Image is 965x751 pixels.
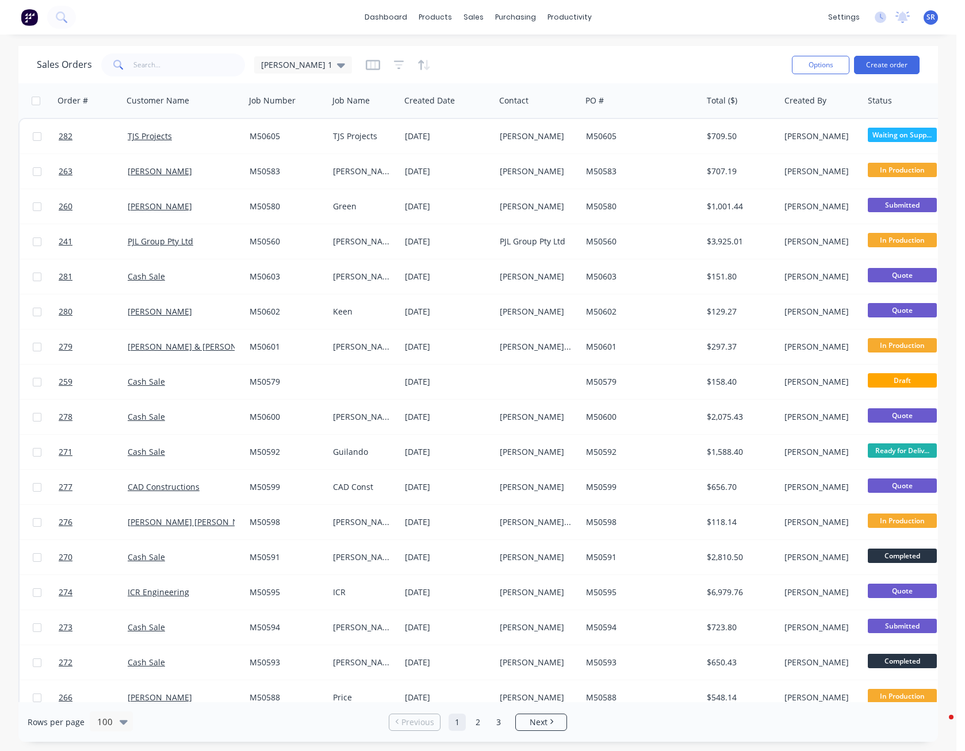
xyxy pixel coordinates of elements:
span: 263 [59,166,72,177]
span: Ready for Deliv... [868,443,937,458]
span: Quote [868,303,937,317]
ul: Pagination [384,714,572,731]
div: [DATE] [405,587,491,598]
div: M50580 [250,201,320,212]
div: [PERSON_NAME] [500,587,573,598]
div: M50588 [586,692,692,703]
div: purchasing [489,9,542,26]
div: [PERSON_NAME] [784,481,855,493]
div: [PERSON_NAME] [500,271,573,282]
div: $151.80 [707,271,772,282]
span: Completed [868,654,937,668]
div: M50583 [586,166,692,177]
div: M50599 [250,481,320,493]
div: $650.43 [707,657,772,668]
a: Page 1 is your current page [449,714,466,731]
div: M50588 [250,692,320,703]
a: 266 [59,680,128,715]
div: Job Name [332,95,370,106]
div: [PERSON_NAME] [784,551,855,563]
div: [PERSON_NAME] & [PERSON_NAME] [500,341,573,352]
div: Status [868,95,892,106]
a: 259 [59,365,128,399]
div: [PERSON_NAME] [333,622,393,633]
div: [PERSON_NAME] [784,446,855,458]
div: [PERSON_NAME] [784,411,855,423]
div: M50603 [586,271,692,282]
a: 260 [59,189,128,224]
a: [PERSON_NAME] [128,306,192,317]
div: [DATE] [405,551,491,563]
div: PO # [585,95,604,106]
span: 280 [59,306,72,317]
div: $723.80 [707,622,772,633]
a: 277 [59,470,128,504]
span: 282 [59,131,72,142]
div: $3,925.01 [707,236,772,247]
div: [DATE] [405,166,491,177]
span: In Production [868,514,937,528]
div: M50560 [250,236,320,247]
span: Submitted [868,619,937,633]
div: [PERSON_NAME] [500,446,573,458]
div: [PERSON_NAME] [500,692,573,703]
div: M50602 [250,306,320,317]
div: [PERSON_NAME] [333,341,393,352]
a: Cash Sale [128,411,165,422]
div: M50579 [586,376,692,388]
div: [DATE] [405,131,491,142]
a: Cash Sale [128,622,165,633]
a: 263 [59,154,128,189]
div: M50592 [250,446,320,458]
div: [PERSON_NAME] [500,657,573,668]
div: [DATE] [405,446,491,458]
div: [PERSON_NAME] [500,131,573,142]
div: $1,588.40 [707,446,772,458]
span: In Production [868,233,937,247]
div: [PERSON_NAME] [333,516,393,528]
span: 270 [59,551,72,563]
div: products [413,9,458,26]
div: TJS Projects [333,131,393,142]
a: [PERSON_NAME] [128,201,192,212]
span: SR [926,12,935,22]
span: 277 [59,481,72,493]
div: Green [333,201,393,212]
div: [DATE] [405,306,491,317]
div: [DATE] [405,657,491,668]
div: [PERSON_NAME] [500,166,573,177]
div: [PERSON_NAME] [784,131,855,142]
div: [PERSON_NAME] [333,236,393,247]
div: Created By [784,95,826,106]
div: M50594 [586,622,692,633]
span: 273 [59,622,72,633]
div: [DATE] [405,341,491,352]
div: M50591 [250,551,320,563]
iframe: Intercom live chat [926,712,953,739]
div: $1,001.44 [707,201,772,212]
a: 276 [59,505,128,539]
div: [PERSON_NAME] [784,376,855,388]
input: Search... [133,53,246,76]
div: Guilando [333,446,393,458]
a: 241 [59,224,128,259]
div: PJL Group Pty Ltd [500,236,573,247]
span: In Production [868,163,937,177]
div: [PERSON_NAME] [500,306,573,317]
div: M50605 [250,131,320,142]
span: Previous [401,716,434,728]
a: Next page [516,716,566,728]
a: 270 [59,540,128,574]
div: Keen [333,306,393,317]
div: Contact [499,95,529,106]
div: [PERSON_NAME] [500,481,573,493]
div: M50593 [586,657,692,668]
a: 280 [59,294,128,329]
div: [DATE] [405,411,491,423]
a: Cash Sale [128,657,165,668]
span: 259 [59,376,72,388]
img: Factory [21,9,38,26]
div: [DATE] [405,622,491,633]
span: 278 [59,411,72,423]
h1: Sales Orders [37,59,92,70]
